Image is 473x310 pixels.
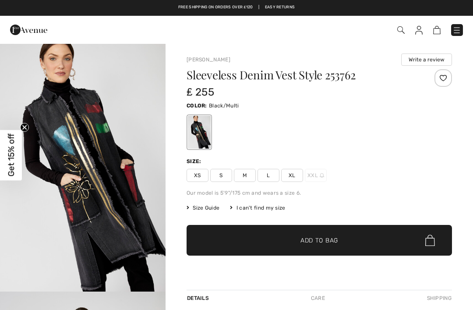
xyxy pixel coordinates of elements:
[187,86,214,98] span: ₤ 255
[187,204,219,212] span: Size Guide
[281,169,303,182] span: XL
[209,103,239,109] span: Black/Multi
[397,26,405,34] img: Search
[265,4,295,11] a: Easy Returns
[187,225,452,256] button: Add to Bag
[401,53,452,66] button: Write a review
[234,169,256,182] span: M
[300,236,338,245] span: Add to Bag
[10,21,47,39] img: 1ère Avenue
[320,173,324,178] img: ring-m.svg
[304,290,332,306] div: Care
[187,57,230,63] a: [PERSON_NAME]
[187,290,211,306] div: Details
[305,169,327,182] span: XXL
[187,157,203,165] div: Size:
[20,123,29,132] button: Close teaser
[187,169,208,182] span: XS
[452,26,461,35] img: Menu
[187,69,408,81] h1: Sleeveless Denim Vest Style 253762
[415,26,423,35] img: My Info
[6,134,16,177] span: Get 15% off
[210,169,232,182] span: S
[425,235,435,246] img: Bag.svg
[187,189,452,197] div: Our model is 5'9"/175 cm and wears a size 6.
[187,103,207,109] span: Color:
[178,4,253,11] a: Free shipping on orders over ₤120
[258,4,259,11] span: |
[10,25,47,33] a: 1ère Avenue
[433,26,441,34] img: Shopping Bag
[188,116,211,149] div: Black/Multi
[230,204,285,212] div: I can't find my size
[258,169,279,182] span: L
